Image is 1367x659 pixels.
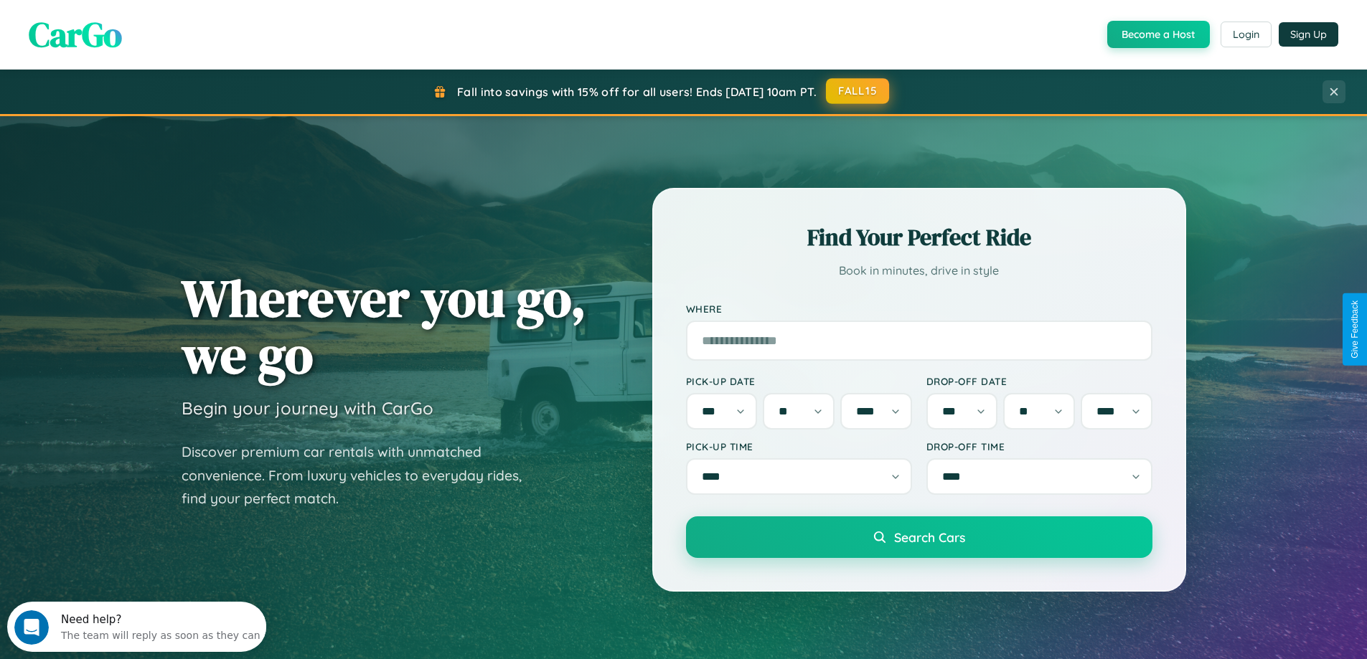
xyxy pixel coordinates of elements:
[826,78,889,104] button: FALL15
[686,440,912,452] label: Pick-up Time
[14,610,49,645] iframe: Intercom live chat
[894,529,965,545] span: Search Cars
[686,516,1152,558] button: Search Cars
[457,85,817,99] span: Fall into savings with 15% off for all users! Ends [DATE] 10am PT.
[686,260,1152,281] p: Book in minutes, drive in style
[686,222,1152,253] h2: Find Your Perfect Ride
[926,375,1152,387] label: Drop-off Date
[29,11,122,58] span: CarGo
[54,24,253,39] div: The team will reply as soon as they can
[6,6,267,45] div: Open Intercom Messenger
[182,270,586,383] h1: Wherever you go, we go
[54,12,253,24] div: Need help?
[686,303,1152,315] label: Where
[182,397,433,419] h3: Begin your journey with CarGo
[182,440,540,511] p: Discover premium car rentals with unmatched convenience. From luxury vehicles to everyday rides, ...
[1107,21,1210,48] button: Become a Host
[7,602,266,652] iframe: Intercom live chat discovery launcher
[686,375,912,387] label: Pick-up Date
[1279,22,1338,47] button: Sign Up
[1221,22,1272,47] button: Login
[926,440,1152,452] label: Drop-off Time
[1350,300,1360,359] div: Give Feedback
